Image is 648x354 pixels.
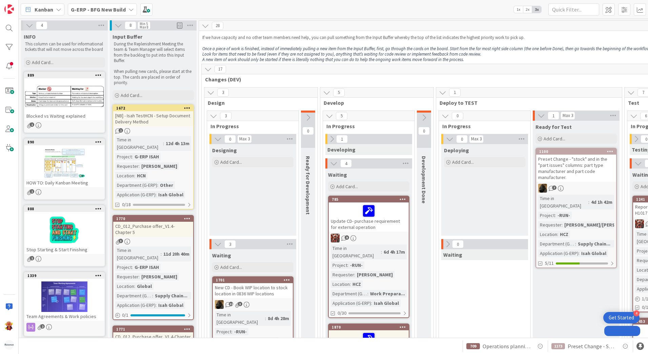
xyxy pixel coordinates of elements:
div: 709 [466,343,480,349]
img: avatar [4,340,14,350]
span: 9 [345,235,349,240]
img: LC [4,321,14,331]
div: 1701New CD - Book WIP location to stock location in 0836 WIP locations [213,277,293,298]
span: 0 [224,135,236,143]
div: Update CD- purchase requirement for external operation [329,202,409,232]
span: INFO [24,33,36,40]
img: ND [538,184,547,193]
div: 1771 [113,326,193,332]
span: : [139,273,140,280]
span: : [575,240,576,248]
div: Preset Change - "stock" and in the "part issues" columns: part type manufacturer and part code ma... [536,155,616,182]
div: Location [115,282,134,290]
div: 889 [24,72,104,78]
span: Kanban [35,5,53,14]
div: 890 [24,139,104,145]
div: CD_012_Purchase offer_V1.4- Chapter 5 [113,222,193,237]
span: 4 [340,159,352,168]
div: HCZ [558,231,570,238]
div: 785 [329,196,409,202]
div: Department (G-ERP) [115,181,157,189]
div: -RUN- [348,261,364,269]
div: G-ERP ISAH [133,263,161,271]
div: Isah Global [372,299,401,307]
span: 28 [212,22,223,30]
div: Project [115,263,132,271]
div: 889 [27,73,104,78]
span: Add Card... [452,159,474,165]
span: 3 [238,302,242,306]
span: 1 [30,256,34,260]
span: 2x [523,6,532,13]
span: 3 [119,239,123,243]
span: 11 [229,302,233,306]
div: Time in [GEOGRAPHIC_DATA] [538,195,588,210]
span: 2 [40,324,45,329]
div: Blocked vs Waiting explained [24,112,104,120]
span: : [381,248,382,256]
div: 1339 [24,273,104,279]
span: Add Card... [336,183,358,190]
img: ND [215,300,224,309]
div: Isah Global [580,250,608,257]
div: 1672 [116,106,193,111]
span: 3 [224,240,236,248]
div: Requester [331,271,354,278]
div: 4 [633,310,640,316]
span: : [134,172,135,179]
div: Department (G-ERP) [331,290,367,297]
span: : [152,292,153,299]
input: Quick Filter... [548,3,599,16]
img: JK [331,234,340,242]
div: Application (G-ERP) [115,191,156,198]
div: 1100 [539,149,616,154]
div: 890HOW TO: Daily Kanban Meeting [24,139,104,187]
span: 1 [119,128,123,133]
div: Stop Starting & Start Finishing [24,245,104,254]
div: Department (G-ERP) [538,240,575,248]
div: 1770 [113,216,193,222]
span: 0 / 1 [122,312,128,319]
div: -RUN- [556,212,572,219]
div: HOW TO: Daily Kanban Meeting [24,178,104,187]
div: JK [329,234,409,242]
div: [PERSON_NAME] [239,337,279,345]
span: : [139,162,140,170]
div: Isah Global [157,191,185,198]
p: When pulling new cards, please start at the top. The cards are placed in order of priority. [114,69,193,85]
span: Designing [212,147,237,154]
div: 1672[NB] - Isah TestHCN - Setup Document Delivery Method [113,105,193,126]
div: 1672 [113,105,193,111]
span: Add Card... [544,136,565,142]
img: Visit kanbanzone.com [4,4,14,14]
div: [PERSON_NAME] [140,162,179,170]
div: HCN [135,172,147,179]
div: 1339 [27,273,104,278]
span: Ready for Test [535,123,572,130]
span: Preset Change - Shipping in Shipping Schedule [568,342,616,350]
div: G-ERP ISAH [133,153,161,160]
img: JK [635,219,644,228]
div: Requester [538,221,562,229]
span: 1 [449,88,461,97]
div: 1771CD_012_Purchase offer_V1.4-Chapter 4 [113,326,193,347]
span: In Progress [210,123,290,130]
div: Max 8 [140,25,148,29]
span: : [557,231,558,238]
div: 4d 1h 42m [589,198,614,206]
div: Min 5 [140,22,148,25]
span: 1 [30,122,34,127]
span: : [156,301,157,309]
div: Department (G-ERP) [115,292,152,299]
span: Add Card... [121,92,142,98]
span: 7 [552,185,556,190]
span: 3 [220,112,231,120]
span: 5 [333,88,345,97]
span: : [579,250,580,257]
div: Other [158,181,175,189]
div: Time in [GEOGRAPHIC_DATA] [331,244,381,259]
div: Location [115,172,134,179]
div: Project [331,261,347,269]
span: : [134,282,135,290]
div: Isah Global [157,301,185,309]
